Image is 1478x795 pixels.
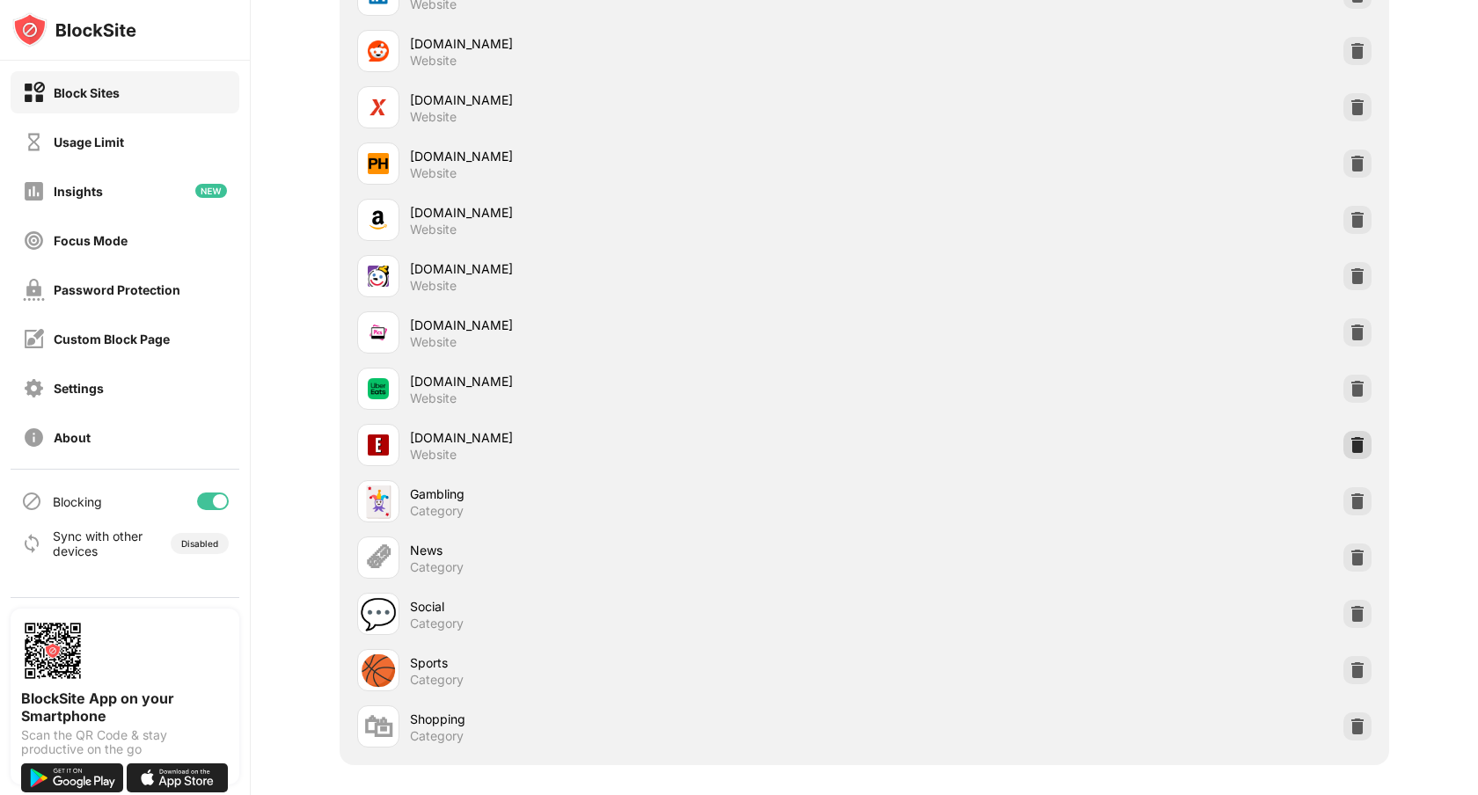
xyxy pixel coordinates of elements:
[23,82,45,104] img: block-on.svg
[23,279,45,301] img: password-protection-off.svg
[23,427,45,449] img: about-off.svg
[54,135,124,150] div: Usage Limit
[360,653,397,689] div: 🏀
[410,334,457,350] div: Website
[410,728,464,744] div: Category
[21,533,42,554] img: sync-icon.svg
[410,541,865,559] div: News
[54,184,103,199] div: Insights
[23,377,45,399] img: settings-off.svg
[21,689,229,725] div: BlockSite App on your Smartphone
[195,184,227,198] img: new-icon.svg
[23,180,45,202] img: insights-off.svg
[410,503,464,519] div: Category
[410,597,865,616] div: Social
[410,672,464,688] div: Category
[363,540,393,576] div: 🗞
[368,209,389,230] img: favicons
[53,529,143,558] div: Sync with other devices
[368,322,389,343] img: favicons
[21,728,229,756] div: Scan the QR Code & stay productive on the go
[410,447,457,463] div: Website
[410,165,457,181] div: Website
[410,91,865,109] div: [DOMAIN_NAME]
[410,109,457,125] div: Website
[21,619,84,682] img: options-page-qr-code.png
[12,12,136,47] img: logo-blocksite.svg
[23,131,45,153] img: time-usage-off.svg
[410,372,865,390] div: [DOMAIN_NAME]
[410,53,457,69] div: Website
[127,763,229,792] img: download-on-the-app-store.svg
[54,430,91,445] div: About
[410,34,865,53] div: [DOMAIN_NAME]
[181,538,218,549] div: Disabled
[410,616,464,631] div: Category
[368,153,389,174] img: favicons
[368,266,389,287] img: favicons
[368,40,389,62] img: favicons
[23,230,45,252] img: focus-off.svg
[53,494,102,509] div: Blocking
[410,203,865,222] div: [DOMAIN_NAME]
[410,710,865,728] div: Shopping
[360,596,397,632] div: 💬
[360,484,397,520] div: 🃏
[410,428,865,447] div: [DOMAIN_NAME]
[410,222,457,237] div: Website
[410,259,865,278] div: [DOMAIN_NAME]
[54,332,170,346] div: Custom Block Page
[21,491,42,512] img: blocking-icon.svg
[54,85,120,100] div: Block Sites
[21,763,123,792] img: get-it-on-google-play.svg
[410,390,457,406] div: Website
[54,381,104,396] div: Settings
[410,485,865,503] div: Gambling
[54,233,128,248] div: Focus Mode
[368,434,389,456] img: favicons
[410,316,865,334] div: [DOMAIN_NAME]
[363,709,393,745] div: 🛍
[368,378,389,399] img: favicons
[410,278,457,294] div: Website
[23,328,45,350] img: customize-block-page-off.svg
[410,559,464,575] div: Category
[410,653,865,672] div: Sports
[410,147,865,165] div: [DOMAIN_NAME]
[54,282,180,297] div: Password Protection
[368,97,389,118] img: favicons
